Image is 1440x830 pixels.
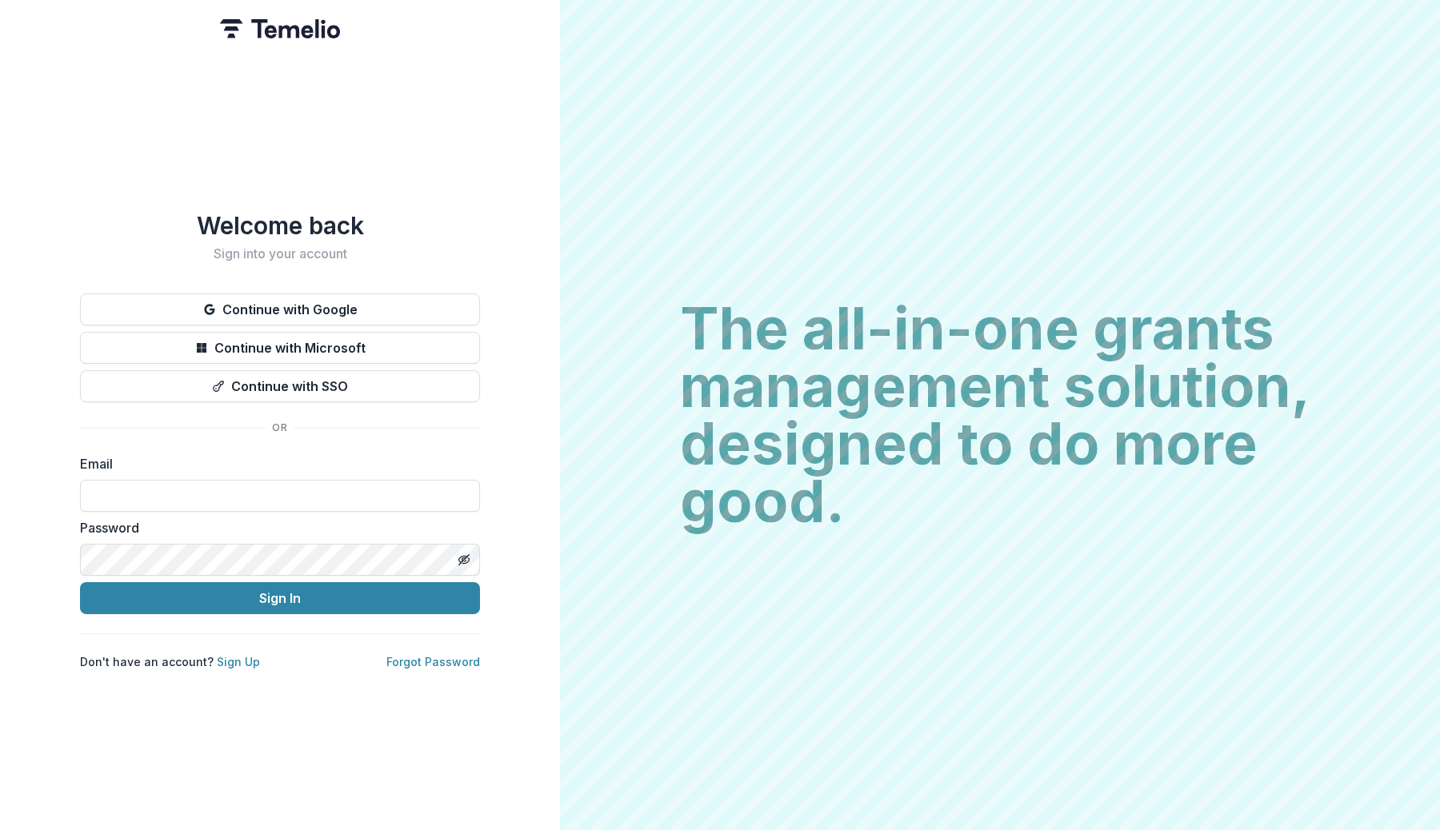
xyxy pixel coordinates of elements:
[217,655,260,668] a: Sign Up
[80,332,480,364] button: Continue with Microsoft
[80,246,480,261] h2: Sign into your account
[80,370,480,402] button: Continue with SSO
[80,518,470,537] label: Password
[80,211,480,240] h1: Welcome back
[80,454,470,473] label: Email
[220,19,340,38] img: Temelio
[80,293,480,325] button: Continue with Google
[80,582,480,614] button: Sign In
[80,653,260,670] p: Don't have an account?
[386,655,480,668] a: Forgot Password
[451,547,477,573] button: Toggle password visibility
